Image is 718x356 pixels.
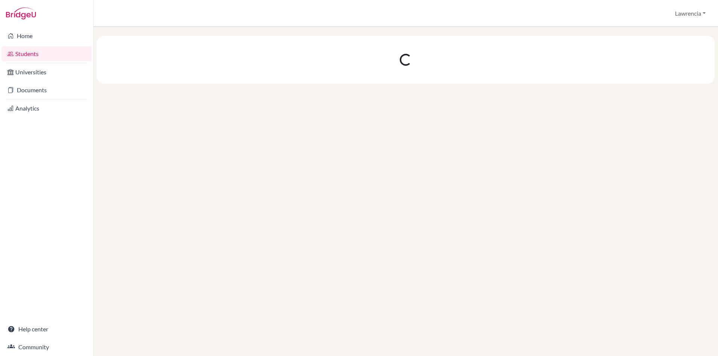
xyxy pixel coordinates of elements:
a: Analytics [1,101,92,116]
a: Documents [1,83,92,97]
a: Help center [1,322,92,337]
button: Lawrencia [672,6,709,21]
img: Bridge-U [6,7,36,19]
a: Home [1,28,92,43]
a: Students [1,46,92,61]
a: Community [1,340,92,355]
a: Universities [1,65,92,80]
